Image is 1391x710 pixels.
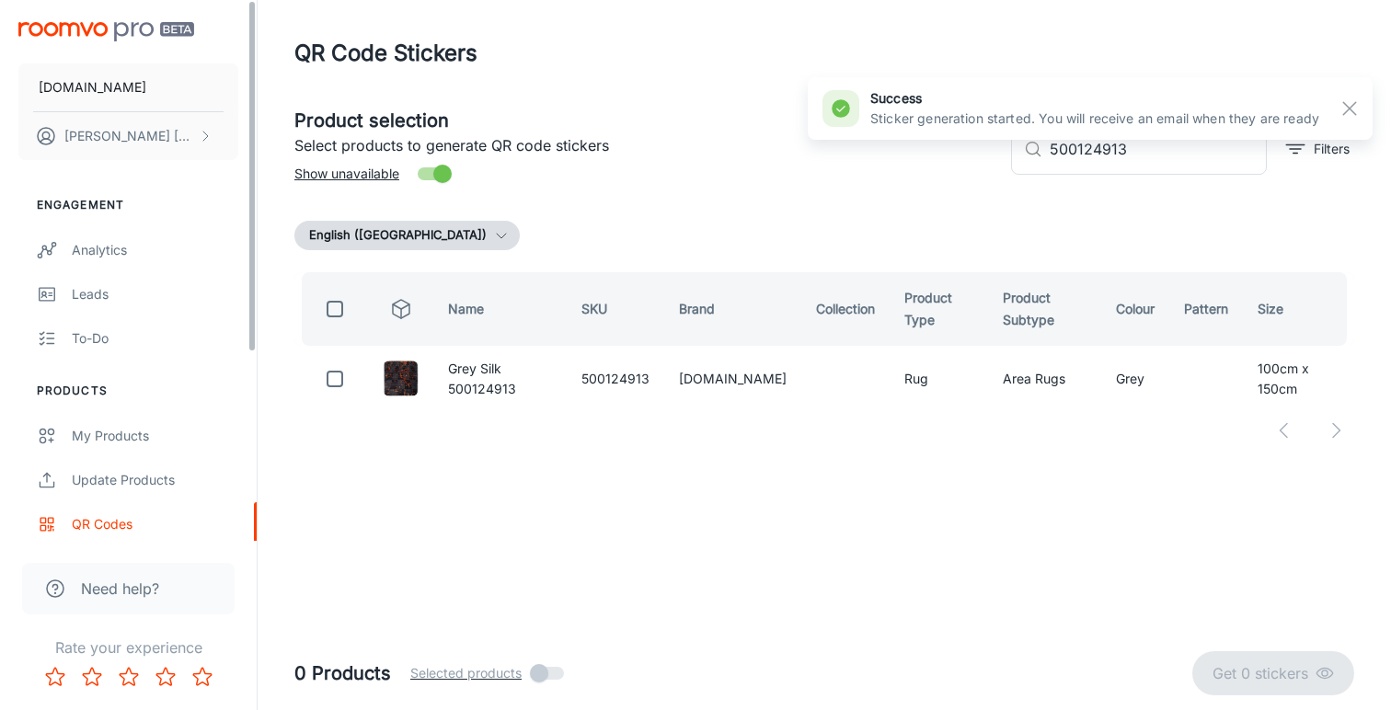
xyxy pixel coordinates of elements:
div: To-do [72,328,238,349]
td: Grey Silk 500124913 [433,353,567,405]
th: Collection [801,272,890,346]
p: Sticker generation started. You will receive an email when they are ready [870,109,1319,129]
td: 100cm x 150cm [1243,353,1354,405]
div: My Products [72,426,238,446]
button: English ([GEOGRAPHIC_DATA]) [294,221,520,250]
div: Analytics [72,240,238,260]
th: Product Type [890,272,988,346]
div: Update Products [72,470,238,490]
td: [DOMAIN_NAME] [664,353,801,405]
span: Show unavailable [294,164,399,184]
h6: success [870,88,1319,109]
th: Product Subtype [988,272,1101,346]
th: SKU [567,272,664,346]
p: Filters [1314,139,1350,159]
h1: QR Code Stickers [294,37,477,70]
td: 500124913 [567,353,664,405]
th: Size [1243,272,1354,346]
td: Rug [890,353,988,405]
div: QR Codes [72,514,238,534]
img: Roomvo PRO Beta [18,22,194,41]
button: [PERSON_NAME] [PERSON_NAME] [18,112,238,160]
td: Grey [1101,353,1169,405]
p: Select products to generate QR code stickers [294,134,996,156]
p: [DOMAIN_NAME] [39,77,146,97]
div: Leads [72,284,238,304]
td: Area Rugs [988,353,1101,405]
th: Name [433,272,567,346]
button: [DOMAIN_NAME] [18,63,238,111]
p: [PERSON_NAME] [PERSON_NAME] [64,126,194,146]
button: filter [1282,134,1354,164]
input: Search by SKU, brand, collection... [1050,123,1267,175]
th: Brand [664,272,801,346]
h5: Product selection [294,107,996,134]
th: Pattern [1169,272,1243,346]
th: Colour [1101,272,1169,346]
